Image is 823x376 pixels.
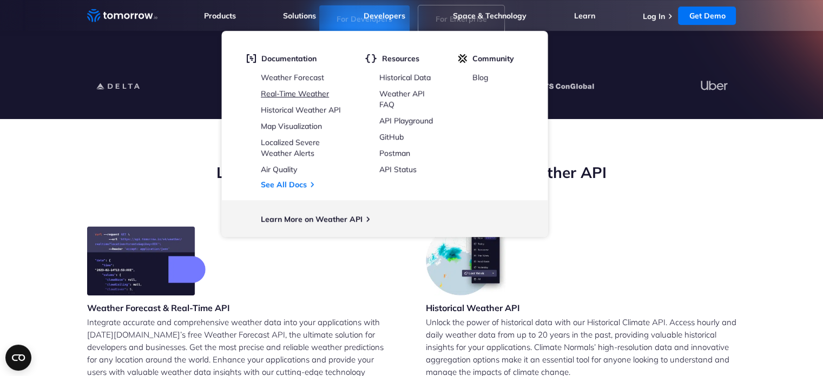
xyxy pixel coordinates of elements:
button: Open CMP widget [5,345,31,371]
a: Learn [574,11,595,21]
a: Postman [379,148,410,158]
a: Historical Weather API [261,105,341,115]
a: Space & Technology [453,11,526,21]
a: Get Demo [678,6,736,25]
a: Air Quality [261,164,297,174]
img: doc.svg [246,54,256,63]
h2: Leverage [DATE][DOMAIN_NAME]’s Free Weather API [87,162,736,183]
a: Solutions [283,11,316,21]
a: Blog [472,72,488,82]
a: API Playground [379,116,433,126]
a: Weather API FAQ [379,89,425,109]
a: Historical Data [379,72,431,82]
img: tio-c.svg [458,54,467,63]
a: Developers [364,11,405,21]
h3: Weather Forecast & Real-Time API [87,302,230,314]
a: GitHub [379,132,404,142]
a: See All Docs [261,180,307,189]
span: Community [472,54,514,63]
a: Map Visualization [261,121,322,131]
a: Products [204,11,236,21]
a: Real-Time Weather [261,89,329,98]
span: Resources [382,54,419,63]
img: brackets.svg [365,54,377,63]
a: Log In [642,11,664,21]
a: Learn More on Weather API [261,214,363,224]
a: Home link [87,8,157,24]
a: API Status [379,164,417,174]
a: Weather Forecast [261,72,324,82]
a: Localized Severe Weather Alerts [261,137,320,158]
h3: Historical Weather API [426,302,520,314]
span: Documentation [261,54,317,63]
